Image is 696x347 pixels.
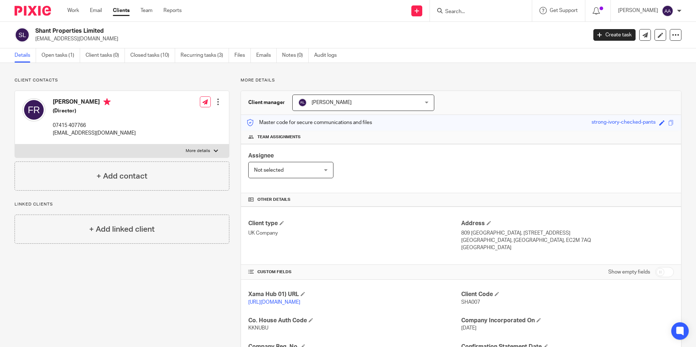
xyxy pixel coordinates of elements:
p: More details [241,77,681,83]
h3: Client manager [248,99,285,106]
p: 07415 407766 [53,122,136,129]
h2: Shant Properties Limited [35,27,473,35]
h4: Client type [248,220,461,227]
h4: + Add contact [96,171,147,182]
img: svg%3E [22,98,46,121]
a: Notes (0) [282,48,309,63]
p: Master code for secure communications and files [246,119,372,126]
a: Emails [256,48,277,63]
a: Open tasks (1) [41,48,80,63]
span: Team assignments [257,134,301,140]
a: Details [15,48,36,63]
a: Work [67,7,79,14]
img: svg%3E [15,27,30,43]
h4: + Add linked client [89,224,155,235]
a: Team [141,7,153,14]
a: Create task [593,29,636,41]
p: 809 [GEOGRAPHIC_DATA], [STREET_ADDRESS] [461,230,674,237]
i: Primary [103,98,111,105]
a: [URL][DOMAIN_NAME] [248,300,300,305]
img: svg%3E [662,5,673,17]
span: Other details [257,197,290,203]
span: Not selected [254,168,284,173]
img: svg%3E [298,98,307,107]
span: SHA007 [461,300,480,305]
h4: Co. House Auth Code [248,317,461,324]
p: [EMAIL_ADDRESS][DOMAIN_NAME] [53,129,136,137]
p: [GEOGRAPHIC_DATA] [461,244,674,251]
a: Reports [163,7,182,14]
h4: Xama Hub 01) URL [248,291,461,298]
p: [EMAIL_ADDRESS][DOMAIN_NAME] [35,35,582,43]
a: Email [90,7,102,14]
span: Get Support [550,8,578,13]
a: Recurring tasks (3) [181,48,229,63]
p: Linked clients [15,202,229,207]
p: [GEOGRAPHIC_DATA], [GEOGRAPHIC_DATA], EC2M 7AQ [461,237,674,244]
span: Assignee [248,153,274,159]
p: [PERSON_NAME] [618,7,658,14]
p: Client contacts [15,77,229,83]
a: Client tasks (0) [86,48,125,63]
a: Audit logs [314,48,342,63]
a: Clients [113,7,130,14]
h4: CUSTOM FIELDS [248,269,461,275]
p: UK Company [248,230,461,237]
h4: Company Incorporated On [461,317,674,324]
span: [DATE] [461,326,476,331]
h4: Address [461,220,674,227]
input: Search [444,9,510,15]
img: Pixie [15,6,51,16]
p: More details [186,148,210,154]
label: Show empty fields [608,268,650,276]
h4: Client Code [461,291,674,298]
a: Closed tasks (10) [130,48,175,63]
div: strong-ivory-checked-pants [592,119,656,127]
a: Files [234,48,251,63]
span: [PERSON_NAME] [312,100,352,105]
span: KKNUBU [248,326,268,331]
h5: (Director) [53,107,136,115]
h4: [PERSON_NAME] [53,98,136,107]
